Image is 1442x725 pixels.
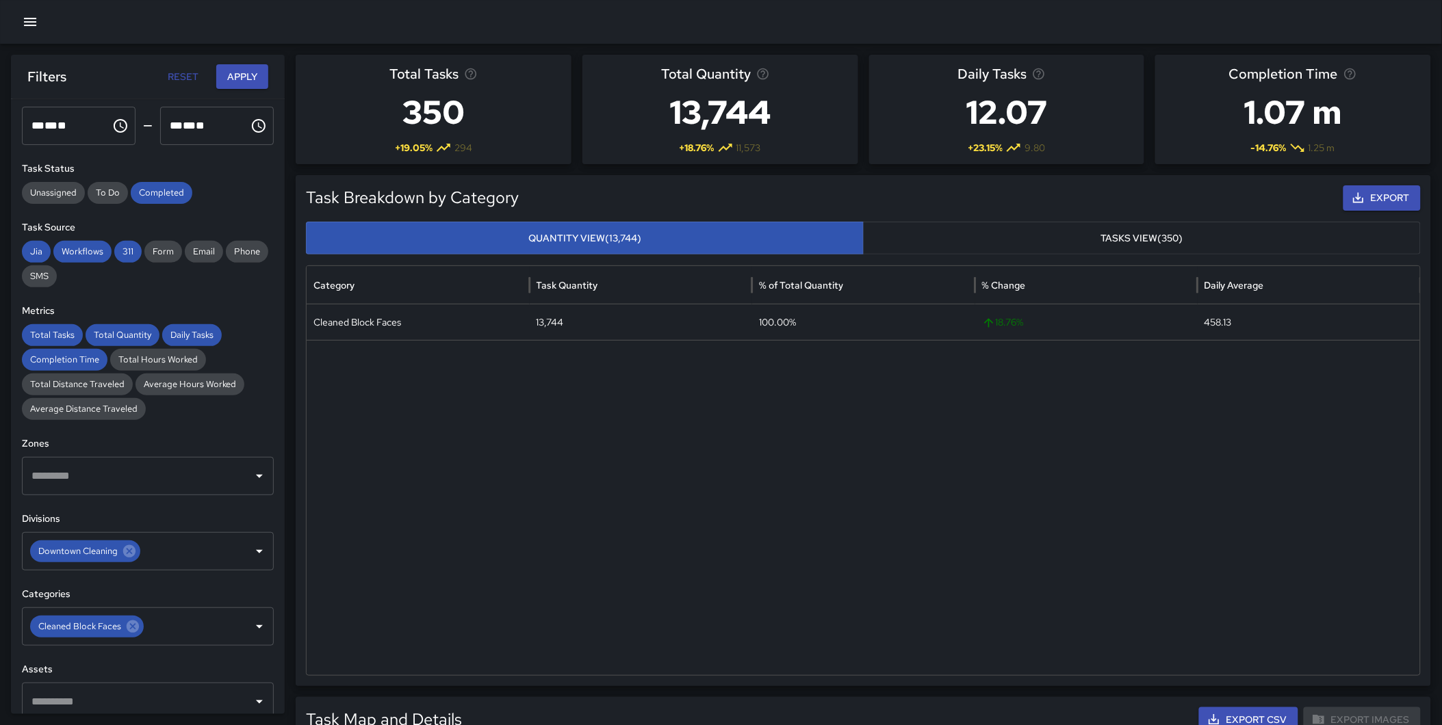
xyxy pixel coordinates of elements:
[245,112,272,140] button: Choose time, selected time is 11:59 PM
[44,120,57,131] span: Minutes
[863,222,1421,255] button: Tasks View(350)
[22,182,85,204] div: Unassigned
[661,85,779,140] h3: 13,744
[86,328,159,342] span: Total Quantity
[306,187,1141,209] h5: Task Breakdown by Category
[759,279,843,291] div: % of Total Quantity
[162,328,222,342] span: Daily Tasks
[170,120,183,131] span: Hours
[537,279,598,291] div: Task Quantity
[756,67,770,81] svg: Total task quantity in the selected period, compared to the previous period.
[226,241,268,263] div: Phone
[136,373,244,395] div: Average Hours Worked
[131,186,192,200] span: Completed
[968,141,1003,155] span: + 23.15 %
[982,305,1192,340] span: 18.76 %
[464,67,478,81] svg: Total number of tasks in the selected period, compared to the previous period.
[752,304,975,340] div: 100.00%
[313,279,355,291] div: Category
[22,398,146,420] div: Average Distance Traveled
[1025,141,1045,155] span: 9.80
[1251,141,1287,155] span: -14.76 %
[30,620,129,633] span: Cleaned Block Faces
[22,402,146,416] span: Average Distance Traveled
[114,245,142,259] span: 311
[185,241,223,263] div: Email
[389,85,478,140] h3: 350
[27,66,66,88] h6: Filters
[144,241,182,263] div: Form
[530,304,753,340] div: 13,744
[185,245,223,259] span: Email
[736,141,761,155] span: 11,573
[22,265,57,287] div: SMS
[22,186,85,200] span: Unassigned
[22,436,274,451] h6: Zones
[22,378,133,391] span: Total Distance Traveled
[22,587,274,602] h6: Categories
[162,64,205,90] button: Reset
[306,222,864,255] button: Quantity View(13,744)
[22,241,51,263] div: Jia
[22,662,274,677] h6: Assets
[110,353,206,367] span: Total Hours Worked
[22,353,107,367] span: Completion Time
[1343,185,1421,211] button: Export
[30,616,144,637] div: Cleaned Block Faces
[1229,63,1338,85] span: Completion Time
[114,241,142,263] div: 311
[31,120,44,131] span: Hours
[982,279,1026,291] div: % Change
[183,120,196,131] span: Minutes
[957,63,1027,85] span: Daily Tasks
[1229,85,1357,140] h3: 1.07 m
[1198,304,1421,340] div: 458.13
[680,141,714,155] span: + 18.76 %
[1032,67,1046,81] svg: Average number of tasks per day in the selected period, compared to the previous period.
[22,245,51,259] span: Jia
[162,324,222,346] div: Daily Tasks
[22,161,274,176] h6: Task Status
[454,141,472,155] span: 294
[22,512,274,527] h6: Divisions
[53,241,112,263] div: Workflows
[389,63,459,85] span: Total Tasks
[1309,141,1335,155] span: 1.25 m
[144,245,182,259] span: Form
[22,324,83,346] div: Total Tasks
[107,112,134,140] button: Choose time, selected time is 12:00 AM
[661,63,751,85] span: Total Quantity
[250,692,269,711] button: Open
[88,182,128,204] div: To Do
[250,542,269,561] button: Open
[22,304,274,319] h6: Metrics
[250,617,269,636] button: Open
[1343,67,1357,81] svg: Average time taken to complete tasks in the selected period, compared to the previous period.
[30,544,126,558] span: Downtown Cleaning
[53,245,112,259] span: Workflows
[226,245,268,259] span: Phone
[86,324,159,346] div: Total Quantity
[136,378,244,391] span: Average Hours Worked
[88,186,128,200] span: To Do
[110,349,206,371] div: Total Hours Worked
[57,120,66,131] span: Meridiem
[196,120,205,131] span: Meridiem
[22,220,274,235] h6: Task Source
[957,85,1055,140] h3: 12.07
[22,373,133,395] div: Total Distance Traveled
[22,269,57,283] span: SMS
[250,466,269,486] button: Open
[22,328,83,342] span: Total Tasks
[307,304,530,340] div: Cleaned Block Faces
[395,141,433,155] span: + 19.05 %
[30,540,140,562] div: Downtown Cleaning
[1205,279,1264,291] div: Daily Average
[216,64,268,90] button: Apply
[22,349,107,371] div: Completion Time
[131,182,192,204] div: Completed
